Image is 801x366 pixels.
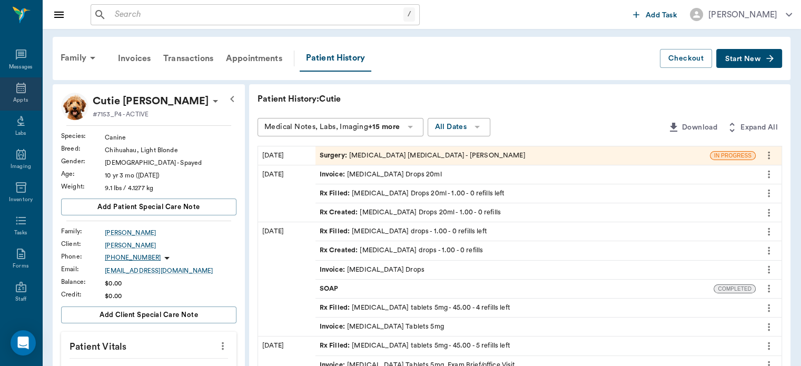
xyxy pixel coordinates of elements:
[111,7,403,22] input: Search
[100,309,198,321] span: Add client Special Care Note
[61,332,236,358] p: Patient Vitals
[54,45,105,71] div: Family
[368,123,400,131] b: +15 more
[9,63,33,71] div: Messages
[112,46,157,71] a: Invoices
[61,131,105,141] div: Species :
[760,242,777,260] button: more
[220,46,289,71] a: Appointments
[13,262,28,270] div: Forms
[300,45,371,72] div: Patient History
[157,46,220,71] a: Transactions
[258,146,315,165] div: [DATE]
[61,156,105,166] div: Gender :
[760,261,777,279] button: more
[320,341,352,351] span: Rx Filled :
[760,204,777,222] button: more
[105,266,236,275] a: [EMAIL_ADDRESS][DOMAIN_NAME]
[428,118,490,136] button: All Dates
[105,279,236,288] div: $0.00
[320,265,347,275] span: Invoice :
[320,284,341,294] span: SOAP
[15,295,26,303] div: Staff
[320,303,510,313] div: [MEDICAL_DATA] tablets 5mg - 45.00 - 4 refills left
[320,341,510,351] div: [MEDICAL_DATA] tablets 5mg - 45.00 - 5 refills left
[61,264,105,274] div: Email :
[320,322,444,332] div: [MEDICAL_DATA] Tablets 5mg
[48,4,70,25] button: Close drawer
[15,130,26,137] div: Labs
[9,196,33,204] div: Inventory
[663,118,721,137] button: Download
[11,163,31,171] div: Imaging
[93,110,149,119] p: #7153_P4 - ACTIVE
[320,245,360,255] span: Rx Created :
[93,93,209,110] div: Cutie Hollen
[214,337,231,355] button: more
[61,169,105,179] div: Age :
[105,291,236,301] div: $0.00
[760,223,777,241] button: more
[760,318,777,336] button: more
[105,228,236,238] a: [PERSON_NAME]
[760,165,777,183] button: more
[14,229,27,237] div: Tasks
[760,184,777,202] button: more
[320,207,360,217] span: Rx Created :
[714,285,755,293] span: COMPLETED
[61,290,105,299] div: Credit :
[93,93,209,110] p: Cutie [PERSON_NAME]
[760,146,777,164] button: more
[105,183,236,193] div: 9.1 lbs / 4.1277 kg
[97,201,200,213] span: Add patient Special Care Note
[320,151,349,161] span: Surgery :
[105,253,161,262] p: [PHONE_NUMBER]
[320,207,501,217] div: [MEDICAL_DATA] Drops 20ml - 1.00 - 0 refills
[320,303,352,313] span: Rx Filled :
[258,93,573,105] p: Patient History: Cutie
[320,189,505,199] div: [MEDICAL_DATA] Drops 20ml - 1.00 - 0 refills left
[105,145,236,155] div: Chihuahau, Light Blonde
[61,199,236,215] button: Add patient Special Care Note
[13,96,28,104] div: Appts
[629,5,681,24] button: Add Task
[320,189,352,199] span: Rx Filled :
[61,239,105,249] div: Client :
[258,165,315,222] div: [DATE]
[660,49,712,68] button: Checkout
[105,158,236,167] div: [DEMOGRAPHIC_DATA] - Spayed
[760,337,777,355] button: more
[105,171,236,180] div: 10 yr 3 mo ([DATE])
[320,245,483,255] div: [MEDICAL_DATA] drops - 1.00 - 0 refills
[11,330,36,355] div: Open Intercom Messenger
[264,121,400,134] div: Medical Notes, Labs, Imaging
[105,241,236,250] div: [PERSON_NAME]
[105,133,236,142] div: Canine
[61,93,88,120] img: Profile Image
[61,144,105,153] div: Breed :
[740,121,778,134] span: Expand All
[320,226,352,236] span: Rx Filled :
[716,49,782,68] button: Start New
[320,265,424,275] div: [MEDICAL_DATA] Drops
[708,8,777,21] div: [PERSON_NAME]
[320,170,442,180] div: [MEDICAL_DATA] Drops 20ml
[760,280,777,298] button: more
[61,226,105,236] div: Family :
[61,252,105,261] div: Phone :
[61,306,236,323] button: Add client Special Care Note
[681,5,800,24] button: [PERSON_NAME]
[320,151,526,161] div: [MEDICAL_DATA] [MEDICAL_DATA] - [PERSON_NAME]
[61,277,105,286] div: Balance :
[258,222,315,336] div: [DATE]
[61,182,105,191] div: Weight :
[710,152,755,160] span: IN PROGRESS
[320,226,487,236] div: [MEDICAL_DATA] drops - 1.00 - 0 refills left
[760,299,777,317] button: more
[320,322,347,332] span: Invoice :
